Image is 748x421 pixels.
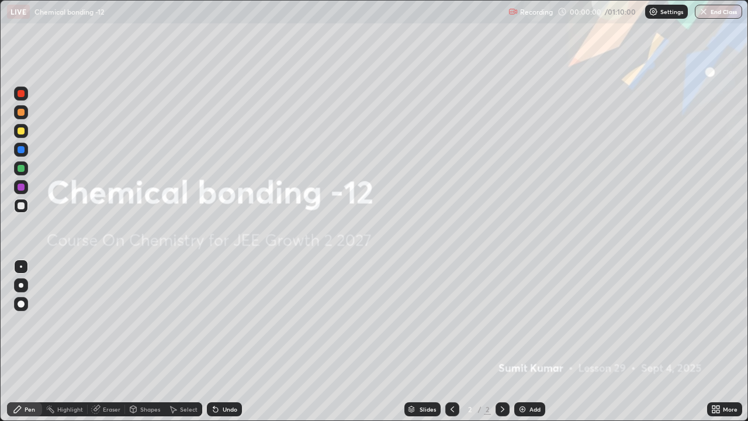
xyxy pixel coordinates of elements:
div: Add [529,406,541,412]
div: Slides [420,406,436,412]
button: End Class [695,5,742,19]
div: Highlight [57,406,83,412]
img: class-settings-icons [649,7,658,16]
div: Shapes [140,406,160,412]
p: Settings [660,9,683,15]
div: More [723,406,737,412]
img: add-slide-button [518,405,527,414]
div: Select [180,406,198,412]
div: / [478,406,482,413]
img: recording.375f2c34.svg [508,7,518,16]
div: Eraser [103,406,120,412]
div: 2 [464,406,476,413]
p: Chemical bonding -12 [34,7,104,16]
div: Undo [223,406,237,412]
div: 2 [484,404,491,415]
img: end-class-cross [699,7,708,16]
p: LIVE [11,7,26,16]
p: Recording [520,8,553,16]
div: Pen [25,406,35,412]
